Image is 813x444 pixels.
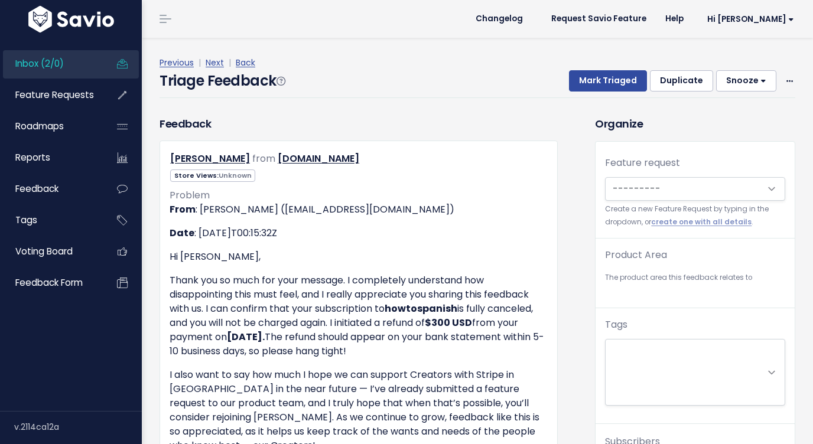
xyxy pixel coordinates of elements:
h4: Triage Feedback [160,70,285,92]
a: Feedback [3,175,98,203]
span: | [196,57,203,68]
span: from [252,152,275,165]
p: : [DATE]T00:15:32Z [170,226,548,240]
span: Hi [PERSON_NAME] [707,15,794,24]
div: v.2114ca12a [14,412,142,442]
a: Voting Board [3,238,98,265]
span: Feedback form [15,276,83,289]
span: Voting Board [15,245,73,257]
span: | [226,57,233,68]
span: Feature Requests [15,89,94,101]
a: create one with all details [651,217,752,227]
button: Mark Triaged [569,70,647,92]
p: Hi [PERSON_NAME], [170,250,548,264]
button: Snooze [716,70,776,92]
span: Unknown [219,171,252,180]
button: Duplicate [650,70,713,92]
span: Changelog [476,15,523,23]
a: Inbox (2/0) [3,50,98,77]
a: Back [236,57,255,68]
p: : [PERSON_NAME] ([EMAIL_ADDRESS][DOMAIN_NAME]) [170,203,548,217]
span: Store Views: [170,169,255,182]
strong: $300 USD [425,316,472,329]
h3: Organize [595,116,795,132]
a: Next [206,57,224,68]
span: Reports [15,151,50,164]
strong: howtospanish [385,302,457,315]
strong: Date [170,226,194,240]
p: Thank you so much for your message. I completely understand how disappointing this must feel, and... [170,273,548,358]
img: logo-white.9d6f32f41409.svg [25,6,117,32]
a: Request Savio Feature [542,10,656,28]
a: Reports [3,144,98,171]
h3: Feedback [160,116,211,132]
a: Feedback form [3,269,98,296]
span: Problem [170,188,210,202]
strong: [DATE]. [227,330,265,344]
a: Hi [PERSON_NAME] [693,10,804,28]
small: Create a new Feature Request by typing in the dropdown, or . [605,203,785,228]
span: Roadmaps [15,120,64,132]
small: The product area this feedback relates to [605,272,785,284]
label: Feature request [605,156,680,170]
span: Inbox (2/0) [15,57,64,70]
span: Tags [15,214,37,226]
label: Product Area [605,248,667,262]
span: Feedback [15,182,58,195]
a: Roadmaps [3,113,98,140]
a: Help [656,10,693,28]
label: Tags [605,318,627,332]
a: Tags [3,207,98,234]
a: [DOMAIN_NAME] [278,152,359,165]
a: Previous [160,57,194,68]
a: [PERSON_NAME] [170,152,250,165]
strong: From [170,203,196,216]
a: Feature Requests [3,81,98,109]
